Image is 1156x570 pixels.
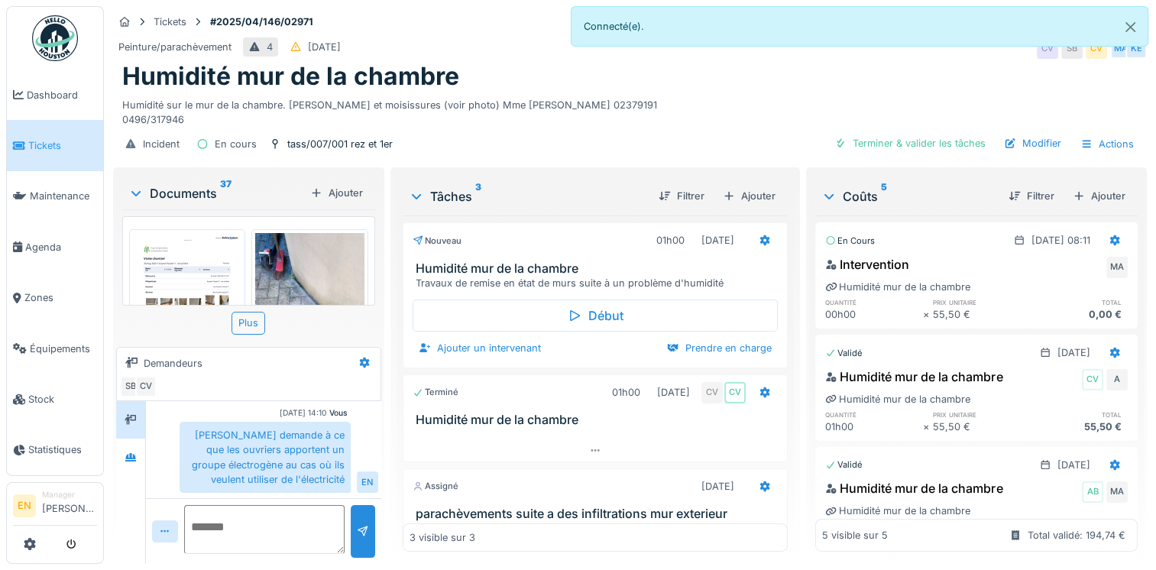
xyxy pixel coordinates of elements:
[933,419,1031,434] div: 55,50 €
[825,458,863,471] div: Validé
[1067,186,1132,206] div: Ajouter
[1028,528,1125,542] div: Total validé: 194,74 €
[220,184,232,202] sup: 37
[475,187,481,206] sup: 3
[923,419,933,434] div: ×
[7,120,103,170] a: Tickets
[825,235,875,248] div: En cours
[232,312,265,334] div: Plus
[1082,481,1103,503] div: AB
[571,6,1149,47] div: Connecté(e).
[825,410,923,419] h6: quantité
[122,62,459,91] h1: Humidité mur de la chambre
[410,530,475,545] div: 3 visible sur 3
[143,137,180,151] div: Incident
[1106,369,1128,390] div: A
[25,240,97,254] span: Agenda
[7,425,103,475] a: Statistiques
[825,368,1002,386] div: Humidité mur de la chambre
[828,133,992,154] div: Terminer & valider les tâches
[42,489,97,500] div: Manager
[30,189,97,203] span: Maintenance
[32,15,78,61] img: Badge_color-CXgf-gQk.svg
[822,528,888,542] div: 5 visible sur 5
[933,410,1031,419] h6: prix unitaire
[1106,481,1128,503] div: MA
[1030,297,1128,307] h6: total
[180,422,351,493] div: [PERSON_NAME] demande à ce que les ouvriers apportent un groupe électrogène au cas où ils veulent...
[1110,37,1132,59] div: MA
[413,386,458,399] div: Terminé
[612,385,640,400] div: 01h00
[923,307,933,322] div: ×
[215,137,257,151] div: En cours
[1057,345,1090,360] div: [DATE]
[1086,37,1107,59] div: CV
[42,489,97,522] li: [PERSON_NAME]
[416,276,781,290] div: Travaux de remise en état de murs suite à un problème d'humidité
[13,489,97,526] a: EN Manager[PERSON_NAME]
[1030,307,1128,322] div: 0,00 €
[30,342,97,356] span: Équipements
[118,40,232,54] div: Peinture/parachèvement
[28,392,97,406] span: Stock
[13,494,36,517] li: EN
[724,382,746,403] div: CV
[154,15,186,29] div: Tickets
[657,385,690,400] div: [DATE]
[881,187,887,206] sup: 5
[1002,186,1060,206] div: Filtrer
[416,261,781,276] h3: Humidité mur de la chambre
[267,40,273,54] div: 4
[135,376,157,397] div: CV
[7,273,103,323] a: Zones
[416,413,781,427] h3: Humidité mur de la chambre
[7,70,103,120] a: Dashboard
[1106,257,1128,278] div: MA
[280,407,326,419] div: [DATE] 14:10
[1030,410,1128,419] h6: total
[1057,458,1090,472] div: [DATE]
[287,137,393,151] div: tass/007/001 rez et 1er
[933,297,1031,307] h6: prix unitaire
[1031,233,1090,248] div: [DATE] 08:11
[28,138,97,153] span: Tickets
[204,15,319,29] strong: #2025/04/146/02971
[825,347,863,360] div: Validé
[27,88,97,102] span: Dashboard
[413,300,778,332] div: Début
[825,504,970,518] div: Humidité mur de la chambre
[661,338,778,358] div: Prendre en charge
[825,392,970,406] div: Humidité mur de la chambre
[7,222,103,272] a: Agenda
[304,183,369,203] div: Ajouter
[825,297,923,307] h6: quantité
[717,186,782,206] div: Ajouter
[701,479,734,494] div: [DATE]
[821,187,996,206] div: Coûts
[998,133,1067,154] div: Modifier
[701,233,734,248] div: [DATE]
[128,184,304,202] div: Documents
[144,356,202,371] div: Demandeurs
[825,479,1002,497] div: Humidité mur de la chambre
[133,233,241,387] img: rmxax5585o5xfuey4ryahswl2lr7
[1073,133,1141,155] div: Actions
[656,233,685,248] div: 01h00
[1125,37,1147,59] div: KE
[357,471,378,493] div: EN
[122,92,1138,127] div: Humidité sur le mur de la chambre. [PERSON_NAME] et moisissures (voir photo) Mme [PERSON_NAME] 02...
[7,374,103,424] a: Stock
[1037,37,1058,59] div: CV
[1030,419,1128,434] div: 55,50 €
[933,307,1031,322] div: 55,50 €
[1113,7,1148,47] button: Close
[825,280,970,294] div: Humidité mur de la chambre
[413,480,458,493] div: Assigné
[413,235,461,248] div: Nouveau
[1082,369,1103,390] div: CV
[701,382,723,403] div: CV
[652,186,711,206] div: Filtrer
[120,376,141,397] div: SB
[825,419,923,434] div: 01h00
